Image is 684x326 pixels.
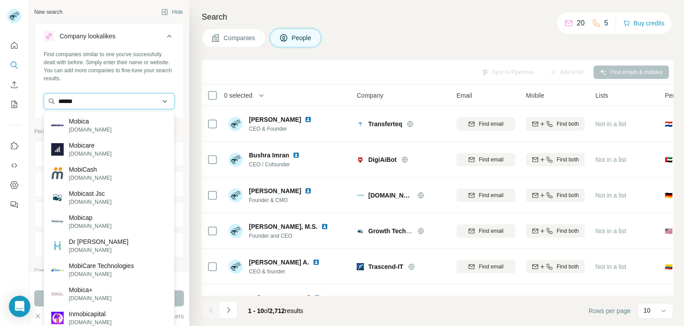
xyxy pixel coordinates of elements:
span: results [248,307,303,314]
img: Avatar [228,153,243,167]
span: Find email [479,156,503,164]
span: 🇪🇨 [665,262,672,271]
span: Dr [PERSON_NAME] [249,293,310,302]
p: MobiCare Technologies [69,261,134,270]
button: Enrich CSV [7,77,21,93]
div: Company lookalikes [60,32,115,41]
span: Founder & CMO [249,196,315,204]
button: Quick start [7,37,21,54]
span: [DOMAIN_NAME] [368,191,413,200]
p: Mobicap [69,213,112,222]
span: Find both [557,120,579,128]
img: LinkedIn logo [313,259,320,266]
p: Mobicare [69,141,112,150]
span: of [264,307,269,314]
p: [DOMAIN_NAME] [69,246,129,254]
button: Seniority [35,173,183,195]
button: Use Surfe on LinkedIn [7,138,21,154]
span: Not in a list [595,120,626,128]
span: CEO & Founder [249,125,315,133]
button: Find email [456,189,515,202]
button: Search [7,57,21,73]
span: [PERSON_NAME] [249,186,301,195]
span: Email [456,91,472,100]
button: Department [35,204,183,225]
h4: Search [202,11,673,23]
img: Avatar [228,117,243,131]
img: LinkedIn logo [305,116,312,123]
img: Logo of DigiAiBot [357,156,364,163]
p: [DOMAIN_NAME] [69,294,112,302]
img: Avatar [228,295,243,309]
img: Logo of Growth Tech Marketing [357,227,364,235]
p: 10 [643,306,651,315]
button: My lists [7,96,21,112]
button: Buy credits [623,17,664,29]
span: People [292,33,312,42]
button: Find both [526,117,585,131]
span: Find both [557,263,579,271]
span: CEO / Cofounder [249,161,303,169]
button: Personal location [35,234,183,256]
span: [PERSON_NAME] [249,116,301,123]
div: Open Intercom Messenger [9,296,30,317]
span: Rows per page [589,306,631,315]
span: Not in a list [595,263,626,270]
span: 1 - 10 [248,307,264,314]
span: 🇺🇸 [665,227,672,235]
button: Find both [526,189,585,202]
p: MobiCash [69,165,112,174]
span: Not in a list [595,227,626,235]
img: Avatar [228,188,243,202]
span: Find email [479,263,503,271]
span: Not in a list [595,192,626,199]
span: 🇩🇪 [665,191,672,200]
span: Founder and CEO [249,232,332,240]
p: 20 [577,18,585,29]
p: [DOMAIN_NAME] [69,174,112,182]
button: Find email [456,117,515,131]
p: Personal information [34,128,184,136]
p: [DOMAIN_NAME] [69,198,112,206]
button: Job title [35,143,183,165]
button: Hide [155,5,189,19]
p: 5 [604,18,608,29]
span: Find email [479,120,503,128]
span: [PERSON_NAME], M.S. [249,223,318,230]
button: Use Surfe API [7,157,21,173]
span: Find email [479,191,503,199]
img: LinkedIn logo [305,187,312,194]
button: Find email [456,224,515,238]
span: 🇵🇾 [665,120,672,128]
span: Find both [557,156,579,164]
img: Logo of Trascend-IT [357,263,364,270]
span: 0 selected [224,91,252,100]
p: Inmobicapital [69,309,112,318]
span: Find both [557,191,579,199]
p: [DOMAIN_NAME] [69,150,112,158]
img: MobiCash [51,167,64,180]
img: Logo of quentn.com [357,192,364,199]
span: Lists [595,91,608,100]
button: Clear [34,312,60,321]
span: Find email [479,227,503,235]
img: LinkedIn logo [321,223,328,230]
button: Find both [526,296,585,309]
p: Mobica [69,117,112,126]
button: Find email [456,296,515,309]
img: LinkedIn logo [313,294,321,301]
img: Mobicare [51,143,64,156]
img: Mobica+ [51,288,64,300]
button: Find both [526,260,585,273]
button: Find email [456,153,515,166]
span: 🇦🇪 [665,155,672,164]
p: Dr [PERSON_NAME] [69,237,129,246]
span: Transferteq [368,120,402,128]
button: Feedback [7,197,21,213]
button: Find email [456,260,515,273]
img: Logo of Transferteq [357,120,364,128]
p: Mobicast Jsc [69,189,112,198]
img: MobiCare Technologies [51,264,64,276]
img: Inmobicapital [51,312,64,324]
span: 2,712 [269,307,285,314]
